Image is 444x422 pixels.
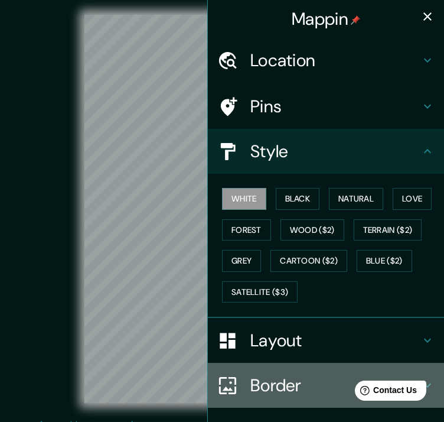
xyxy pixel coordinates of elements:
[84,15,359,403] canvas: Map
[250,375,420,396] h4: Border
[250,96,420,117] h4: Pins
[292,8,360,30] h4: Mappin
[208,38,444,83] div: Location
[222,250,261,272] button: Grey
[351,15,360,25] img: pin-icon.png
[222,219,271,241] button: Forest
[208,84,444,129] div: Pins
[208,129,444,174] div: Style
[222,281,298,303] button: Satellite ($3)
[208,363,444,408] div: Border
[329,188,383,210] button: Natural
[357,250,412,272] button: Blue ($2)
[276,188,320,210] button: Black
[250,141,420,162] h4: Style
[280,219,344,241] button: Wood ($2)
[208,318,444,363] div: Layout
[339,376,431,409] iframe: Help widget launcher
[222,188,266,210] button: White
[250,330,420,351] h4: Layout
[250,50,420,71] h4: Location
[354,219,422,241] button: Terrain ($2)
[270,250,347,272] button: Cartoon ($2)
[393,188,432,210] button: Love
